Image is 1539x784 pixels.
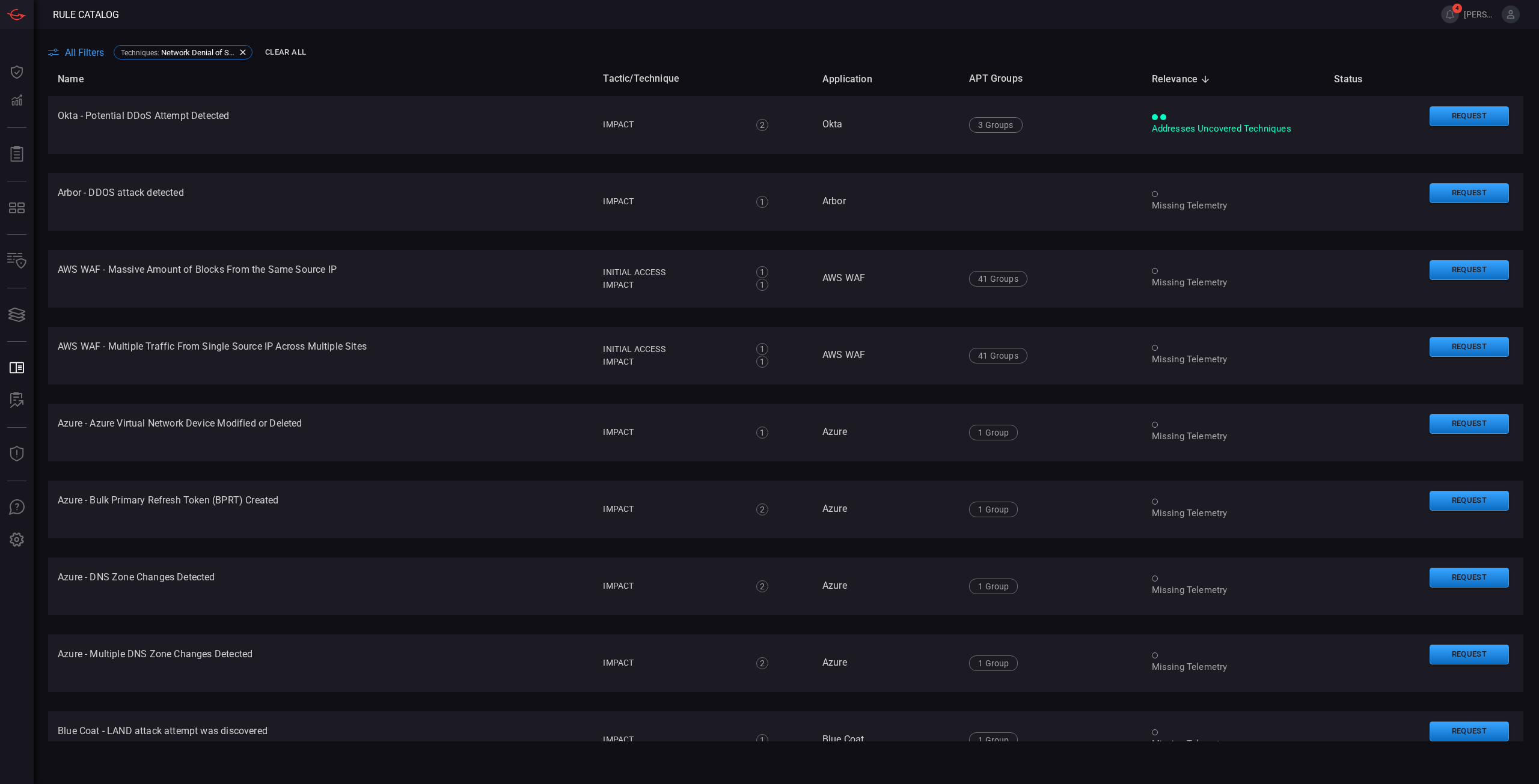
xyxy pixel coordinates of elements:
[603,195,743,208] div: Impact
[48,250,593,308] td: AWS WAF - Massive Amount of Blocks From the Same Source IP
[1152,199,1315,212] div: Missing Telemetry
[121,49,159,57] span: Techniques :
[1464,10,1497,19] span: [PERSON_NAME].[PERSON_NAME]
[161,48,236,57] span: Network Denial of Service
[603,657,743,669] div: Impact
[969,655,1018,671] div: 1 Group
[53,9,119,20] span: Rule Catalog
[2,386,31,415] button: ALERT ANALYSIS
[48,558,593,615] td: Azure - DNS Zone Changes Detected
[756,343,768,355] div: 1
[1430,722,1509,741] button: Request
[969,348,1027,363] div: 41 Groups
[756,279,768,291] div: 1
[2,58,31,87] button: Dashboard
[48,327,593,384] td: AWS WAF - Multiple Traffic From Single Source IP Across Multiple Sites
[1334,72,1378,87] span: Status
[756,119,768,131] div: 2
[813,558,959,615] td: Azure
[1152,738,1315,750] div: Missing Telemetry
[1152,276,1315,289] div: Missing Telemetry
[756,196,768,208] div: 1
[1152,123,1315,135] div: Addresses Uncovered Techniques
[603,734,743,746] div: Impact
[1152,430,1315,443] div: Missing Telemetry
[603,266,743,279] div: Initial Access
[603,503,743,515] div: Impact
[114,45,252,59] div: Techniques:Network Denial of Service
[48,96,593,154] td: Okta - Potential DDoS Attempt Detected
[813,634,959,692] td: Azure
[603,356,743,368] div: Impact
[2,87,31,115] button: Detections
[1441,5,1459,23] button: 4
[2,247,31,276] button: Inventory
[2,193,31,222] button: MITRE - Detection Posture
[1430,568,1509,588] button: Request
[969,579,1018,594] div: 1 Group
[969,425,1018,440] div: 1 Group
[2,300,31,329] button: Cards
[813,250,959,308] td: AWS WAF
[1430,491,1509,511] button: Request
[756,427,768,439] div: 1
[2,493,31,522] button: Ask Us A Question
[969,732,1018,748] div: 1 Group
[603,343,743,356] div: Initial Access
[756,734,768,746] div: 1
[1430,645,1509,664] button: Request
[593,62,812,96] th: Tactic/Technique
[756,266,768,278] div: 1
[969,117,1022,133] div: 3 Groups
[969,271,1027,287] div: 41 Groups
[58,72,100,87] span: Name
[1152,661,1315,673] div: Missing Telemetry
[756,580,768,592] div: 2
[1152,72,1214,87] span: Relevance
[2,140,31,169] button: Reports
[1430,260,1509,280] button: Request
[813,404,959,461] td: Azure
[2,526,31,555] button: Preferences
[813,481,959,538] td: Azure
[2,440,31,469] button: Threat Intelligence
[756,356,768,368] div: 1
[813,96,959,154] td: Okta
[48,634,593,692] td: Azure - Multiple DNS Zone Changes Detected
[1452,4,1462,13] span: 4
[48,711,593,769] td: Blue Coat - LAND attack attempt was discovered
[48,173,593,231] td: Arbor - DDOS attack detected
[1430,414,1509,434] button: Request
[2,354,31,383] button: Rule Catalog
[1152,507,1315,520] div: Missing Telemetry
[1152,353,1315,366] div: Missing Telemetry
[603,426,743,439] div: Impact
[603,279,743,291] div: Impact
[1430,106,1509,126] button: Request
[262,43,309,62] button: Clear All
[603,118,743,131] div: Impact
[969,502,1018,517] div: 1 Group
[603,580,743,592] div: Impact
[1152,584,1315,597] div: Missing Telemetry
[813,327,959,384] td: AWS WAF
[48,404,593,461] td: Azure - Azure Virtual Network Device Modified or Deleted
[813,173,959,231] td: Arbor
[756,503,768,515] div: 2
[65,47,104,58] span: All Filters
[48,47,104,58] button: All Filters
[813,711,959,769] td: Blue Coat
[756,657,768,669] div: 2
[1430,183,1509,203] button: Request
[1430,337,1509,357] button: Request
[959,62,1142,96] th: APT Groups
[48,481,593,538] td: Azure - Bulk Primary Refresh Token (BPRT) Created
[822,72,888,87] span: Application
